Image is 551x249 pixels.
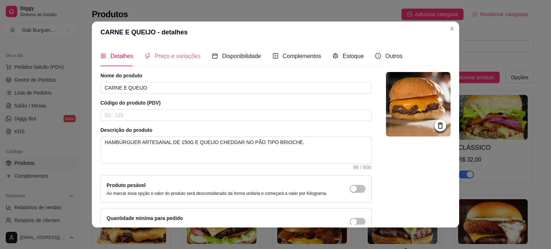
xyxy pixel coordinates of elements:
[100,109,372,121] input: Ex.: 123
[107,182,146,188] label: Produto pesável
[145,53,150,59] span: tags
[100,72,372,79] article: Nome do produto
[101,137,371,163] textarea: HAMBÚRGUER ARTESANAL DE 150G E QUEIJO CHEDDAR NO PÃO TIPO BRIOCHE.
[107,215,183,221] label: Quantidade miníma para pedido
[343,53,364,59] span: Estoque
[273,53,278,59] span: plus-square
[385,53,402,59] span: Outros
[283,53,321,59] span: Complementos
[100,99,372,106] article: Código do produto (PDV)
[333,53,338,59] span: code-sandbox
[110,53,133,59] span: Detalhes
[446,23,458,34] button: Close
[107,191,327,196] p: Ao marcar essa opção o valor do produto será desconsiderado da forma unitária e começará a valer ...
[107,224,262,229] p: Ao habilitar seus clientes terão que pedir uma quantidade miníma desse produto.
[222,53,261,59] span: Disponibilidade
[212,53,218,59] span: calendar
[100,82,372,94] input: Ex.: Hamburguer de costela
[92,21,459,43] header: CARNE E QUEIJO - detalhes
[100,53,106,59] span: appstore
[386,72,451,137] img: logo da loja
[155,53,201,59] span: Preço e variações
[375,53,381,59] span: info-circle
[100,126,372,134] article: Descrição do produto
